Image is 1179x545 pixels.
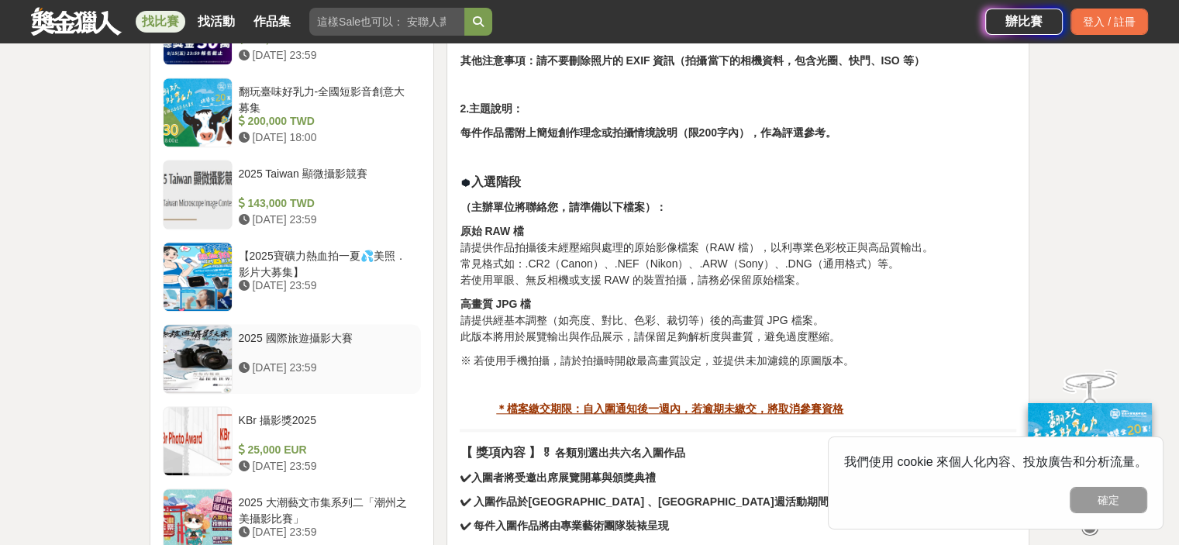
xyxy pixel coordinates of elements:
[239,412,415,442] div: KBr 攝影獎2025
[239,129,415,146] div: [DATE] 18:00
[239,113,415,129] div: 200,000 TWD
[239,330,415,360] div: 2025 國際旅遊攝影大賽
[239,248,415,278] div: 【2025寶礦力熱血拍一夏💦美照．影片大募集】
[460,495,471,508] strong: ✔
[460,298,531,310] strong: 高畫質 JPG 檔
[309,8,464,36] input: 這樣Sale也可以： 安聯人壽創意銷售法募集
[1070,487,1147,513] button: 確定
[239,458,415,474] div: [DATE] 23:59
[460,446,541,459] strong: 【 獎項內容 】
[163,406,422,476] a: KBr 攝影獎2025 25,000 EUR [DATE] 23:59
[460,223,1016,288] p: 請提供作品拍攝後未經壓縮與處理的原始影像檔案（RAW 檔），以利專業色彩校正與高品質輸出。 常見格式如：.CR2（Canon）、.NEF（Nikon）、.ARW（Sony）、.DNG（通用格式）...
[163,242,422,312] a: 【2025寶礦力熱血拍一夏💦美照．影片大募集】 [DATE] 23:59
[239,360,415,376] div: [DATE] 23:59
[460,102,523,115] strong: 2.主題說明：
[239,212,415,228] div: [DATE] 23:59
[191,11,241,33] a: 找活動
[460,54,924,67] strong: 其他注意事項：請不要刪除照片的 EXIF 資訊（拍攝當下的相機資料，包含光圈、快門、ISO 等）
[239,84,415,113] div: 翻玩臺味好乳力-全國短影音創意大募集
[471,175,520,188] strong: 入選階段
[496,402,843,415] u: ＊檔案繳交期限：自入圍通知後一週內，若逾期未繳交，將取消參賽資格
[239,195,415,212] div: 143,000 TWD
[136,11,185,33] a: 找比賽
[460,296,1016,345] p: 請提供經基本調整（如亮度、對比、色彩、裁切等）後的高畫質 JPG 檔案。 此版本將用於展覽輸出與作品展示，請保留足夠解析度與畫質，避免過度壓縮。
[471,471,655,484] strong: 入圍者將受邀出席展覽開幕與頒獎典禮
[541,447,685,459] strong: 🎖 各類別選出共六名入圍作品
[163,160,422,229] a: 2025 Taiwan 顯微攝影競賽 143,000 TWD [DATE] 23:59
[1028,403,1152,506] img: ff197300-f8ee-455f-a0ae-06a3645bc375.jpg
[1070,9,1148,35] div: 登入 / 註冊
[247,11,297,33] a: 作品集
[460,519,669,532] strong: ✔ 每件入圍作品將由專業藝術團隊裝裱呈現
[460,201,666,213] strong: （主辦單位將聯絡您，請準備以下檔案）：
[460,225,523,237] strong: 原始 RAW 檔
[460,353,1016,369] p: ※ 若使用手機拍攝，請於拍攝時開啟最高畫質設定，並提供未加濾鏡的原圖版本。
[474,495,850,508] strong: 入圍作品於[GEOGRAPHIC_DATA] 、[GEOGRAPHIC_DATA]週活動期間展出
[239,524,415,540] div: [DATE] 23:59
[163,78,422,147] a: 翻玩臺味好乳力-全國短影音創意大募集 200,000 TWD [DATE] 18:00
[163,324,422,394] a: 2025 國際旅遊攝影大賽 [DATE] 23:59
[844,455,1147,468] span: 我們使用 cookie 來個人化內容、投放廣告和分析流量。
[239,278,415,294] div: [DATE] 23:59
[460,471,471,484] strong: ✔
[239,166,415,195] div: 2025 Taiwan 顯微攝影競賽
[239,442,415,458] div: 25,000 EUR
[460,126,836,139] strong: 每件作品需附上簡短創作理念或拍攝情境說明（限200字內），作為評選參考。
[239,47,415,64] div: [DATE] 23:59
[985,9,1063,35] a: 辦比賽
[239,495,415,524] div: 2025 大潮藝文市集系列二「潮州之美攝影比賽」
[460,176,471,188] strong: ⬢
